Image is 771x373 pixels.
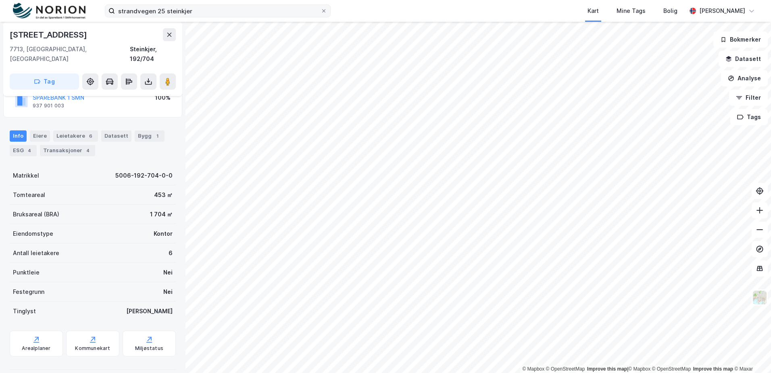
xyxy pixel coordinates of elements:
[87,132,95,140] div: 6
[546,366,585,372] a: OpenStreetMap
[22,345,50,352] div: Arealplaner
[10,130,27,142] div: Info
[130,44,176,64] div: Steinkjer, 192/704
[115,5,321,17] input: Søk på adresse, matrikkel, gårdeiere, leietakere eller personer
[13,210,59,219] div: Bruksareal (BRA)
[730,109,768,125] button: Tags
[53,130,98,142] div: Leietakere
[719,51,768,67] button: Datasett
[155,93,171,103] div: 100%
[13,306,36,316] div: Tinglyst
[153,132,161,140] div: 1
[522,365,753,373] div: |
[13,268,40,277] div: Punktleie
[150,210,173,219] div: 1 704 ㎡
[163,268,173,277] div: Nei
[13,287,44,297] div: Festegrunn
[731,334,771,373] div: Kontrollprogram for chat
[169,248,173,258] div: 6
[522,366,544,372] a: Mapbox
[154,229,173,239] div: Kontor
[40,145,95,156] div: Transaksjoner
[13,229,53,239] div: Eiendomstype
[617,6,646,16] div: Mine Tags
[588,6,599,16] div: Kart
[652,366,691,372] a: OpenStreetMap
[663,6,677,16] div: Bolig
[10,145,37,156] div: ESG
[752,290,767,305] img: Z
[628,366,650,372] a: Mapbox
[693,366,733,372] a: Improve this map
[13,171,39,180] div: Matrikkel
[135,345,163,352] div: Miljøstatus
[10,44,130,64] div: 7713, [GEOGRAPHIC_DATA], [GEOGRAPHIC_DATA]
[10,28,89,41] div: [STREET_ADDRESS]
[713,31,768,48] button: Bokmerker
[13,248,59,258] div: Antall leietakere
[699,6,745,16] div: [PERSON_NAME]
[115,171,173,180] div: 5006-192-704-0-0
[25,147,33,155] div: 4
[587,366,627,372] a: Improve this map
[163,287,173,297] div: Nei
[10,73,79,90] button: Tag
[135,130,165,142] div: Bygg
[731,334,771,373] iframe: Chat Widget
[729,90,768,106] button: Filter
[154,190,173,200] div: 453 ㎡
[84,147,92,155] div: 4
[101,130,131,142] div: Datasett
[33,103,64,109] div: 937 901 003
[75,345,110,352] div: Kommunekart
[721,70,768,86] button: Analyse
[30,130,50,142] div: Eiere
[13,3,85,19] img: norion-logo.80e7a08dc31c2e691866.png
[126,306,173,316] div: [PERSON_NAME]
[13,190,45,200] div: Tomteareal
